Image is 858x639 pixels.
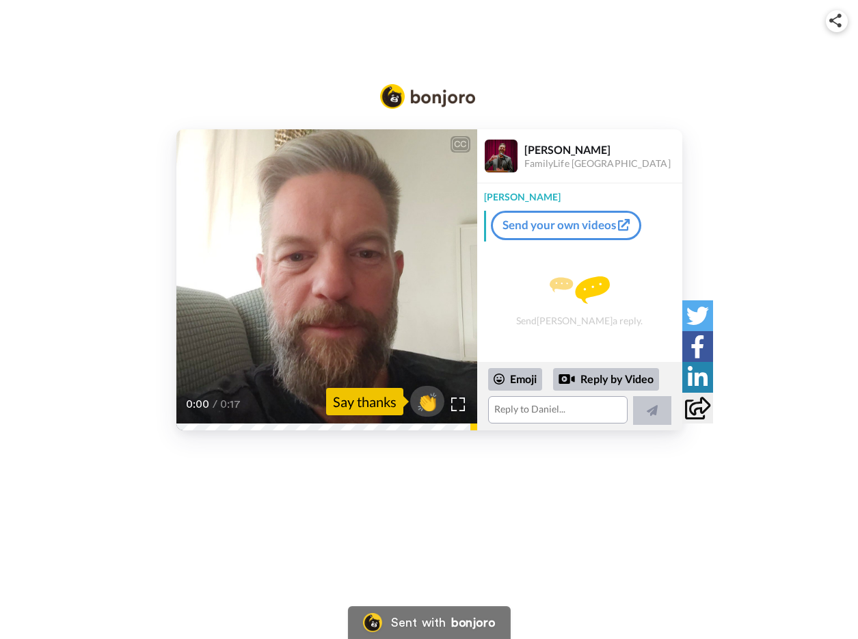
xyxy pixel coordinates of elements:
[380,84,476,109] img: Bonjoro Logo
[220,396,244,413] span: 0:17
[186,396,210,413] span: 0:00
[410,391,444,413] span: 👏
[559,371,575,387] div: Reply by Video
[477,247,682,356] div: Send [PERSON_NAME] a reply.
[213,396,217,413] span: /
[451,397,465,411] img: Full screen
[477,183,682,204] div: [PERSON_NAME]
[485,140,518,172] img: Profile Image
[488,368,542,390] div: Emoji
[326,388,403,415] div: Say thanks
[410,386,444,417] button: 👏
[491,211,641,239] a: Send your own videos
[550,276,610,304] img: message.svg
[524,143,682,156] div: [PERSON_NAME]
[452,138,469,151] div: CC
[829,14,842,27] img: ic_share.svg
[524,158,682,170] div: FamilyLife [GEOGRAPHIC_DATA]
[553,368,659,391] div: Reply by Video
